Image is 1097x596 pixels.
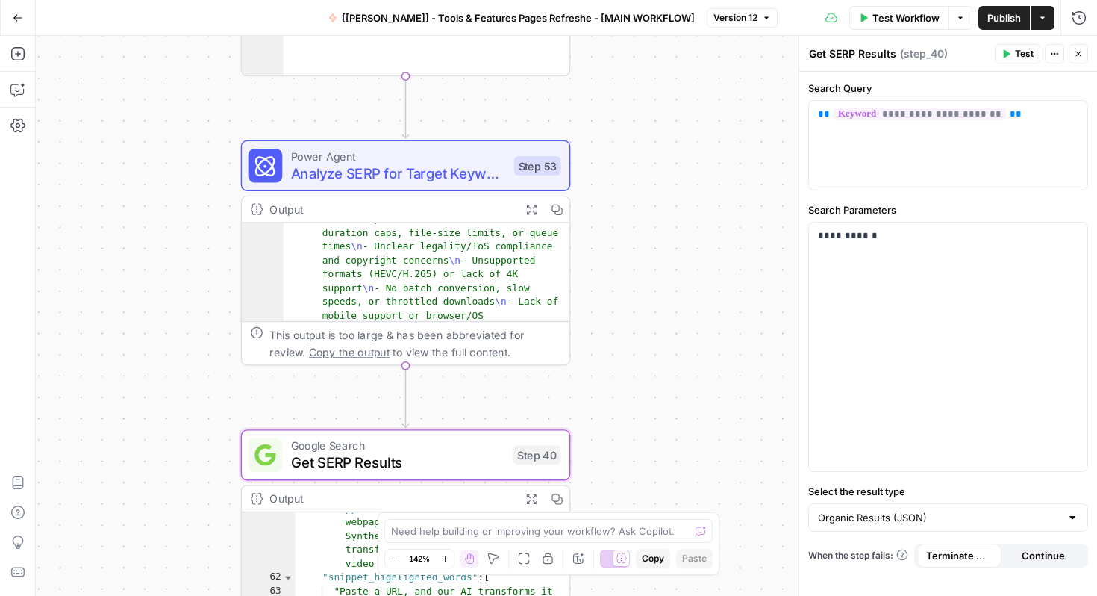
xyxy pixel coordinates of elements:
[995,44,1040,63] button: Test
[319,6,704,30] button: [[PERSON_NAME]] - Tools & Features Pages Refreshe - [MAIN WORKFLOW]
[409,553,430,565] span: 142%
[808,549,908,562] a: When the step fails:
[1015,47,1034,60] span: Test
[291,163,506,184] span: Analyze SERP for Target Keyword - Top 10 SERPs
[1022,548,1065,563] span: Continue
[242,571,295,586] div: 62
[241,140,571,366] div: Power AgentAnalyze SERP for Target Keyword - Top 10 SERPsStep 53Output , or deceptive buttons\n- ...
[926,548,993,563] span: Terminate Workflow
[872,10,940,25] span: Test Workflow
[1001,544,1086,568] button: Continue
[642,552,664,565] span: Copy
[291,452,504,473] span: Get SERP Results
[269,201,512,218] div: Output
[808,81,1088,96] label: Search Query
[291,437,504,454] span: Google Search
[707,8,778,28] button: Version 12
[513,446,560,465] div: Step 40
[978,6,1030,30] button: Publish
[900,46,948,61] span: ( step_40 )
[809,46,896,61] textarea: Get SERP Results
[269,326,560,361] div: This output is too large & has been abbreviated for review. to view the full content.
[269,490,512,507] div: Output
[808,484,1088,499] label: Select the result type
[818,510,1060,525] input: Organic Results (JSON)
[402,366,409,428] g: Edge from step_53 to step_40
[849,6,948,30] button: Test Workflow
[242,502,295,571] div: 61
[808,202,1088,217] label: Search Parameters
[291,148,506,165] span: Power Agent
[713,11,757,25] span: Version 12
[342,10,695,25] span: [[PERSON_NAME]] - Tools & Features Pages Refreshe - [MAIN WORKFLOW]
[514,156,561,176] div: Step 53
[402,76,409,138] g: Edge from step_28 to step_53
[676,549,713,568] button: Paste
[282,571,294,586] span: Toggle code folding, rows 62 through 64
[682,552,707,565] span: Paste
[636,549,670,568] button: Copy
[309,346,390,358] span: Copy the output
[987,10,1021,25] span: Publish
